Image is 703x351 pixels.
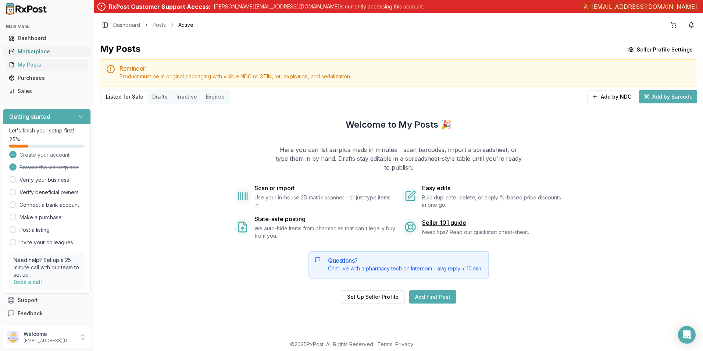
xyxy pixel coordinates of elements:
span: State-safe posting [254,214,306,223]
div: Dashboard [9,35,85,42]
p: [EMAIL_ADDRESS][DOMAIN_NAME] [24,338,75,344]
a: Verify your business [19,176,69,184]
div: Marketplace [9,48,85,55]
div: Chat live with a pharmacy tech on Intercom - avg reply < 10 min. [328,265,482,272]
button: Listed for Sale [101,91,148,103]
span: Bulk duplicate, delete, or apply %-based price discounts in one go. [422,194,563,209]
div: Open Intercom Messenger [678,326,696,344]
button: My Posts [3,59,91,71]
button: Add by Barcode [639,90,697,103]
a: Marketplace [6,45,88,58]
p: Let's finish your setup first! [9,127,85,134]
a: Purchases [6,71,88,85]
h2: Main Menu [6,24,88,29]
nav: breadcrumb [113,21,193,29]
img: RxPost Logo [3,3,50,15]
p: Welcome [24,330,75,338]
button: Support [3,294,91,307]
p: Need help? Set up a 25 minute call with our team to set up. [14,256,80,279]
a: Terms [377,341,392,347]
span: We auto-hide items from pharmacies that can't legally buy from you. [254,225,396,240]
a: Dashboard [6,32,88,45]
a: Verify beneficial owners [19,189,79,196]
div: My Posts [100,43,140,56]
span: Scan or import [254,184,295,192]
span: Browse the marketplace [19,164,79,171]
span: Easy edits [422,184,450,192]
a: Posts [153,21,166,29]
span: Use your in-house 2D matrix scanner - or just type items in. [254,194,396,209]
h5: Reminder! [119,65,691,71]
a: Post a listing [19,226,50,234]
button: Set Up Seller Profile [341,290,405,304]
a: Book a call [14,279,42,285]
a: Connect a bank account [19,201,79,209]
div: RxPost Customer Support Access: [109,2,211,11]
a: Add First Post [409,290,456,304]
span: Feedback [18,310,43,317]
a: Dashboard [113,21,140,29]
a: Invite your colleagues [19,239,73,246]
span: Active [178,21,193,29]
button: Purchases [3,72,91,84]
a: Sales [6,85,88,98]
a: Privacy [395,341,413,347]
a: Seller 101 guide [422,218,466,227]
h2: Welcome to My Posts 🎉 [346,119,452,131]
p: Here you can list surplus meds in minutes - scan barcodes, import a spreadsheet, or type them in ... [275,145,522,172]
button: Seller Profile Settings [624,43,697,56]
span: Need tips? Read our quickstart cheat-sheet. [422,228,529,236]
h3: Getting started [9,112,50,121]
div: Purchases [9,74,85,82]
div: Sales [9,88,85,95]
a: My Posts [6,58,88,71]
div: My Posts [9,61,85,68]
h5: Questions? [328,258,482,263]
span: 25 % [9,136,20,143]
button: Marketplace [3,46,91,57]
a: Make a purchase [19,214,62,221]
button: Inactive [172,91,201,103]
button: Expired [201,91,229,103]
button: Sales [3,85,91,97]
span: Create your account [19,151,69,159]
button: Add by NDC [587,90,636,103]
span: [EMAIL_ADDRESS][DOMAIN_NAME] [591,2,697,11]
button: Drafts [148,91,172,103]
img: User avatar [7,331,19,343]
button: Feedback [3,307,91,320]
div: Product must be in original packaging with visible NDC or GTIN, lot, expiration, and serialization. [119,73,691,80]
p: [PERSON_NAME][EMAIL_ADDRESS][DOMAIN_NAME] is currently accessing this account. [214,3,424,10]
button: Dashboard [3,32,91,44]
